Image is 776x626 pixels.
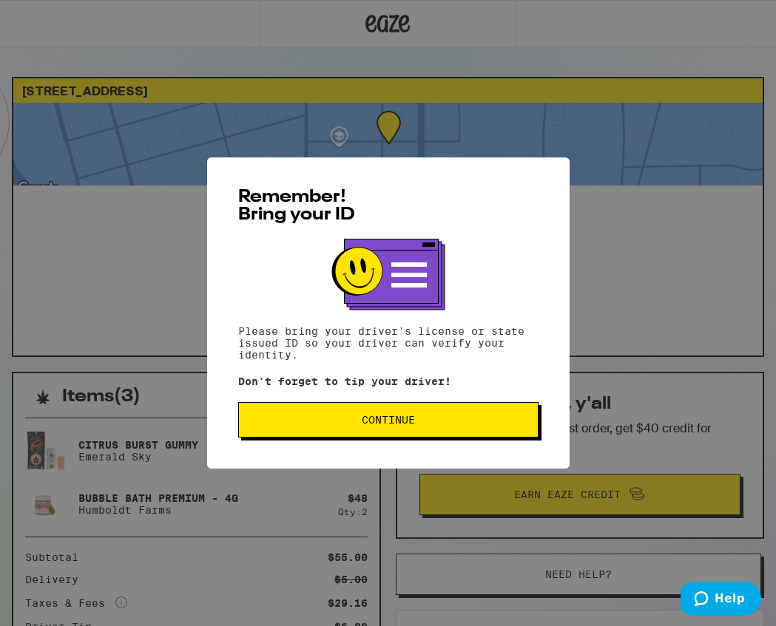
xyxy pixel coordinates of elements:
[238,325,539,361] p: Please bring your driver's license or state issued ID so your driver can verify your identity.
[238,375,539,387] p: Don't forget to tip your driver!
[238,402,539,438] button: Continue
[238,188,355,224] span: Remember! Bring your ID
[681,582,761,619] iframe: Opens a widget where you can find more information
[362,415,415,425] span: Continue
